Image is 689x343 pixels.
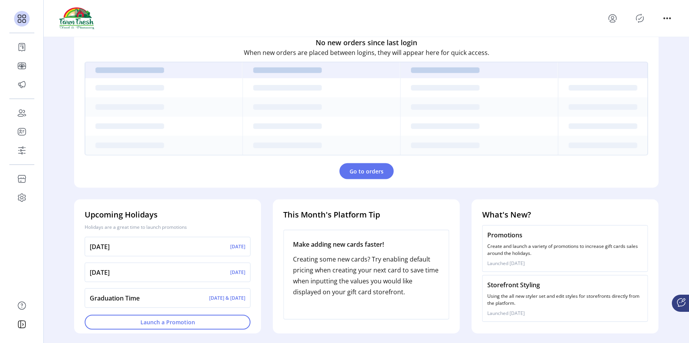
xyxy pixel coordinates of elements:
p: Make adding new cards faster! [293,239,439,249]
p: Launched [DATE] [487,260,643,267]
img: logo [59,7,94,29]
button: menu [661,12,673,25]
button: Publisher Panel [634,12,646,25]
p: When new orders are placed between logins, they will appear here for quick access. [244,48,489,57]
h4: Upcoming Holidays [85,209,250,220]
p: Holidays are a great time to launch promotions [85,223,250,230]
button: Go to orders [339,163,394,179]
button: Launch a Promotion [85,315,250,329]
p: Using the all new styler set and edit styles for storefronts directly from the platform. [487,292,643,306]
h4: What's New? [482,209,648,220]
p: Create and launch a variety of promotions to increase gift cards sales around the holidays. [487,242,643,256]
p: [DATE] [230,243,245,250]
span: Launch a Promotion [95,318,240,326]
h6: No new orders since last login [316,37,417,48]
p: [DATE] & [DATE] [209,294,245,301]
p: Graduation Time [90,293,140,302]
span: Go to orders [350,167,384,175]
h4: This Month's Platform Tip [283,209,449,220]
p: Creating some new cards? Try enabling default pricing when creating your next card to save time w... [293,253,439,297]
p: Promotions [487,230,643,239]
p: Storefront Styling [487,280,643,289]
p: [DATE] [90,267,110,277]
p: [DATE] [90,242,110,251]
button: menu [606,12,619,25]
p: Launched [DATE] [487,309,643,316]
p: [DATE] [230,269,245,276]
